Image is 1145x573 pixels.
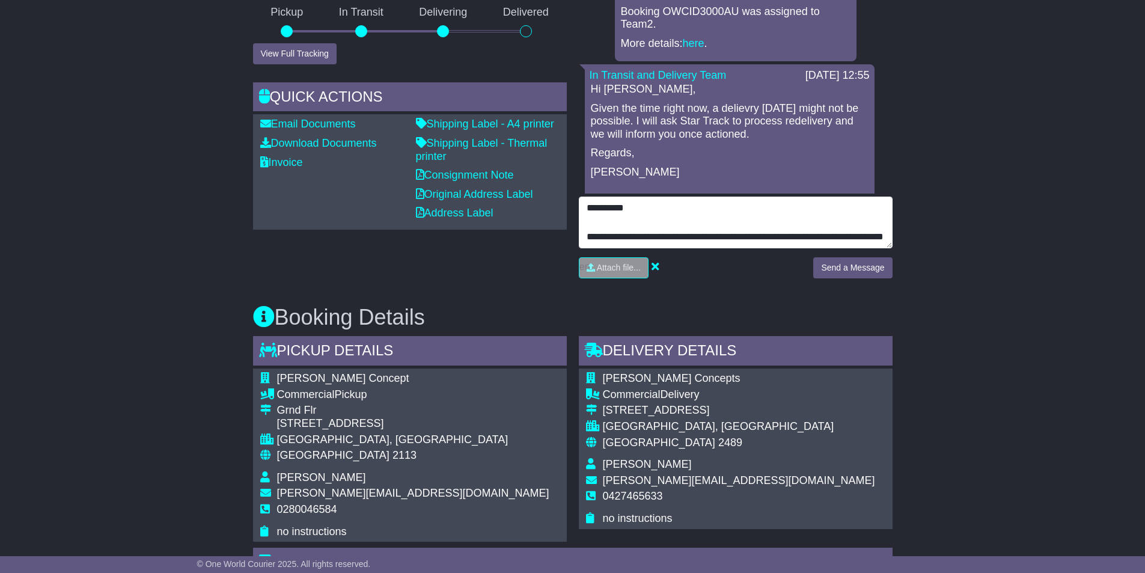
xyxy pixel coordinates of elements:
a: Consignment Note [416,169,514,181]
div: Pickup Details [253,336,567,369]
span: [PERSON_NAME] Concept [277,372,409,384]
p: Regards, [591,147,869,160]
span: [PERSON_NAME][EMAIL_ADDRESS][DOMAIN_NAME] [603,474,875,486]
span: Commercial [277,388,335,400]
span: 0280046584 [277,503,337,515]
a: Shipping Label - Thermal printer [416,137,548,162]
h3: Booking Details [253,305,893,329]
a: here [683,37,704,49]
div: [GEOGRAPHIC_DATA], [GEOGRAPHIC_DATA] [603,420,875,434]
div: Grnd Flr [277,404,549,417]
a: Invoice [260,156,303,168]
span: Commercial [603,388,661,400]
p: Delivering [402,6,486,19]
span: 2113 [392,449,417,461]
p: Given the time right now, a delievry [DATE] might not be possible. I will ask Star Track to proce... [591,102,869,141]
div: [GEOGRAPHIC_DATA], [GEOGRAPHIC_DATA] [277,434,549,447]
div: [DATE] 12:55 [805,69,870,82]
span: © One World Courier 2025. All rights reserved. [197,559,371,569]
span: [GEOGRAPHIC_DATA] [603,437,715,449]
a: Email Documents [260,118,356,130]
span: [PERSON_NAME] [603,458,692,470]
span: [GEOGRAPHIC_DATA] [277,449,389,461]
a: Address Label [416,207,493,219]
p: Pickup [253,6,322,19]
span: [PERSON_NAME][EMAIL_ADDRESS][DOMAIN_NAME] [277,487,549,499]
a: Download Documents [260,137,377,149]
span: [PERSON_NAME] Concepts [603,372,740,384]
span: 2489 [718,437,742,449]
span: no instructions [277,526,347,538]
p: More details: . [621,37,850,51]
p: In Transit [321,6,402,19]
span: 0427465633 [603,490,663,502]
p: Hi [PERSON_NAME], [591,83,869,96]
p: Delivered [485,6,567,19]
button: Send a Message [813,257,892,278]
div: [STREET_ADDRESS] [277,417,549,431]
p: Booking OWCID3000AU was assigned to Team2. [621,5,850,31]
p: [PERSON_NAME] [591,166,869,179]
a: In Transit and Delivery Team [590,69,727,81]
div: Quick Actions [253,82,567,115]
div: [STREET_ADDRESS] [603,404,875,417]
button: View Full Tracking [253,43,337,64]
span: no instructions [603,512,673,524]
div: Delivery Details [579,336,893,369]
div: Pickup [277,388,549,402]
span: [PERSON_NAME] [277,471,366,483]
div: Delivery [603,388,875,402]
a: Shipping Label - A4 printer [416,118,554,130]
a: Original Address Label [416,188,533,200]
